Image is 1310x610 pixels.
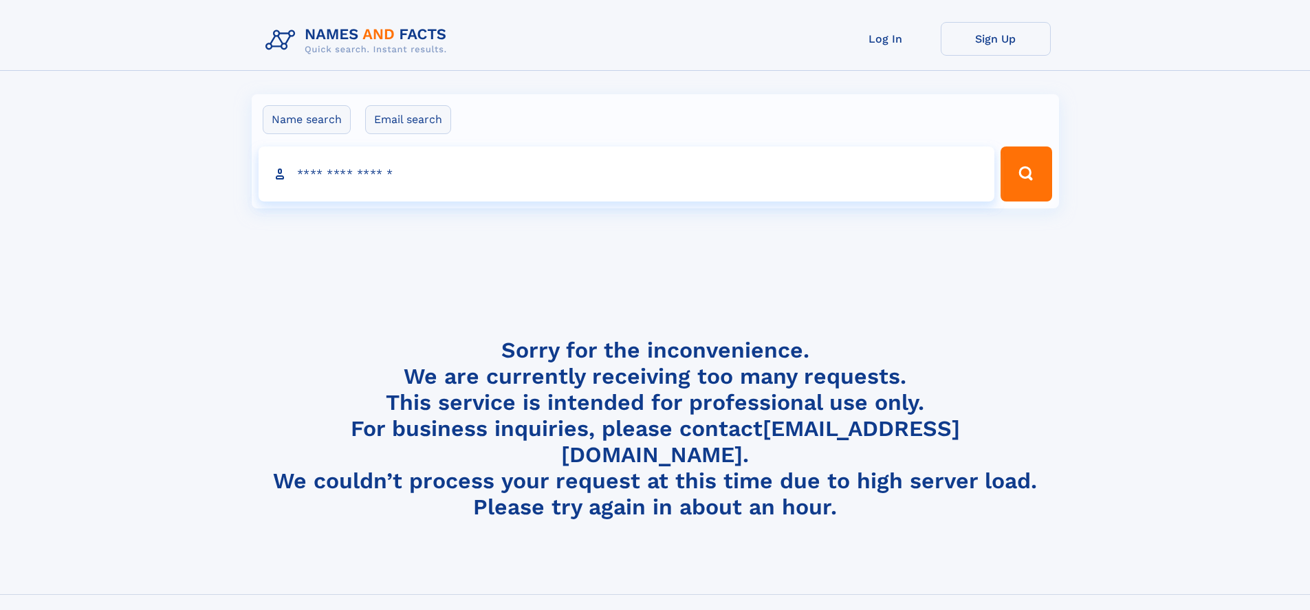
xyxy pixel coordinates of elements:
[263,105,351,134] label: Name search
[259,146,995,201] input: search input
[941,22,1051,56] a: Sign Up
[260,22,458,59] img: Logo Names and Facts
[365,105,451,134] label: Email search
[831,22,941,56] a: Log In
[1001,146,1051,201] button: Search Button
[260,337,1051,521] h4: Sorry for the inconvenience. We are currently receiving too many requests. This service is intend...
[561,415,960,468] a: [EMAIL_ADDRESS][DOMAIN_NAME]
